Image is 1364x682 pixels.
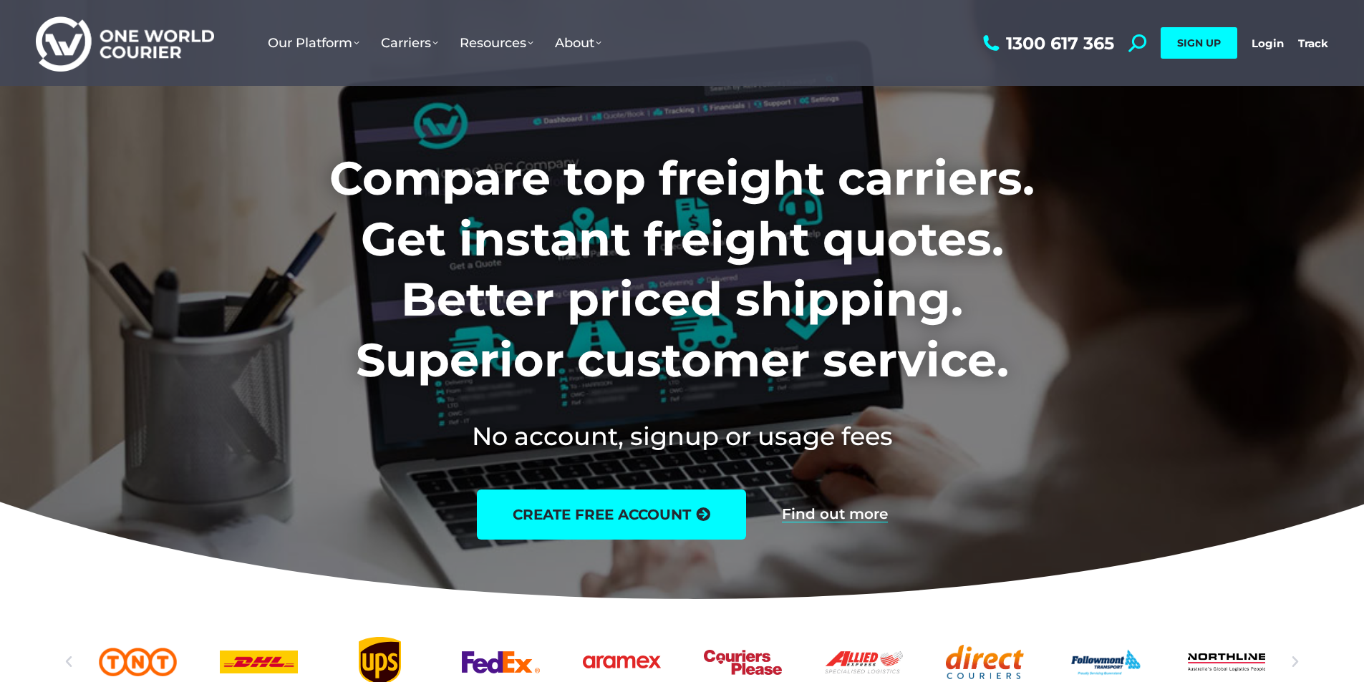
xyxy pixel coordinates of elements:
a: Find out more [782,507,888,522]
img: One World Courier [36,14,214,72]
span: SIGN UP [1177,36,1221,49]
a: Track [1298,36,1328,50]
span: Carriers [381,35,438,51]
a: 1300 617 365 [980,34,1114,52]
span: About [555,35,601,51]
a: create free account [477,489,746,540]
h2: No account, signup or usage fees [235,419,1129,454]
span: Resources [460,35,533,51]
span: Our Platform [268,35,359,51]
a: Resources [449,21,544,65]
a: Login [1252,36,1284,50]
h1: Compare top freight carriers. Get instant freight quotes. Better priced shipping. Superior custom... [235,148,1129,390]
a: About [544,21,612,65]
a: SIGN UP [1161,27,1237,59]
a: Our Platform [257,21,370,65]
a: Carriers [370,21,449,65]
